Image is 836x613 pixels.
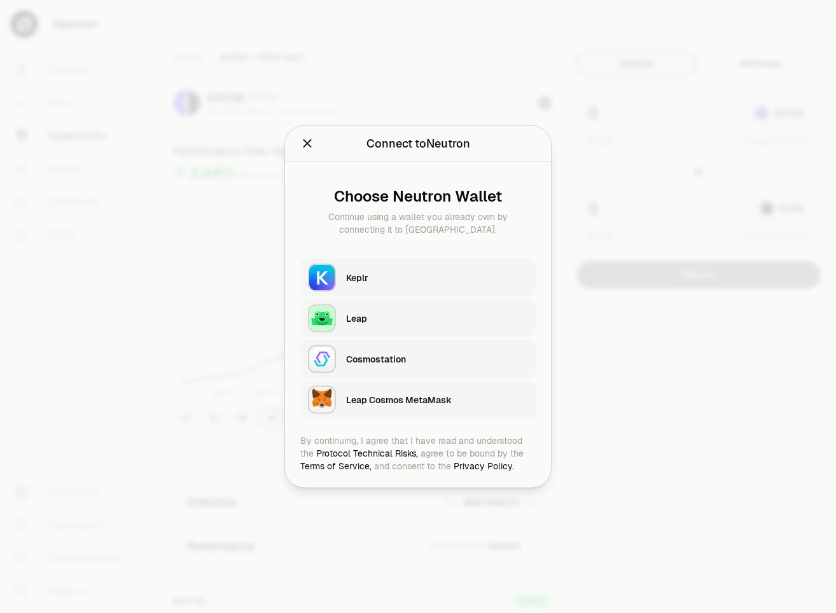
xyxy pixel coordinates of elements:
[300,259,536,297] button: KeplrKeplr
[300,135,314,153] button: Close
[308,305,336,333] img: Leap
[308,264,336,292] img: Keplr
[300,340,536,378] button: CosmostationCosmostation
[300,434,536,472] div: By continuing, I agree that I have read and understood the agree to be bound by the and consent t...
[316,448,418,459] a: Protocol Technical Risks,
[454,460,514,472] a: Privacy Policy.
[300,381,536,419] button: Leap Cosmos MetaMaskLeap Cosmos MetaMask
[310,210,526,236] div: Continue using a wallet you already own by connecting it to [GEOGRAPHIC_DATA].
[346,272,528,284] div: Keplr
[346,312,528,325] div: Leap
[366,135,470,153] div: Connect to Neutron
[310,188,526,205] div: Choose Neutron Wallet
[346,353,528,366] div: Cosmostation
[308,345,336,373] img: Cosmostation
[346,394,528,406] div: Leap Cosmos MetaMask
[300,300,536,338] button: LeapLeap
[300,460,372,472] a: Terms of Service,
[308,386,336,414] img: Leap Cosmos MetaMask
